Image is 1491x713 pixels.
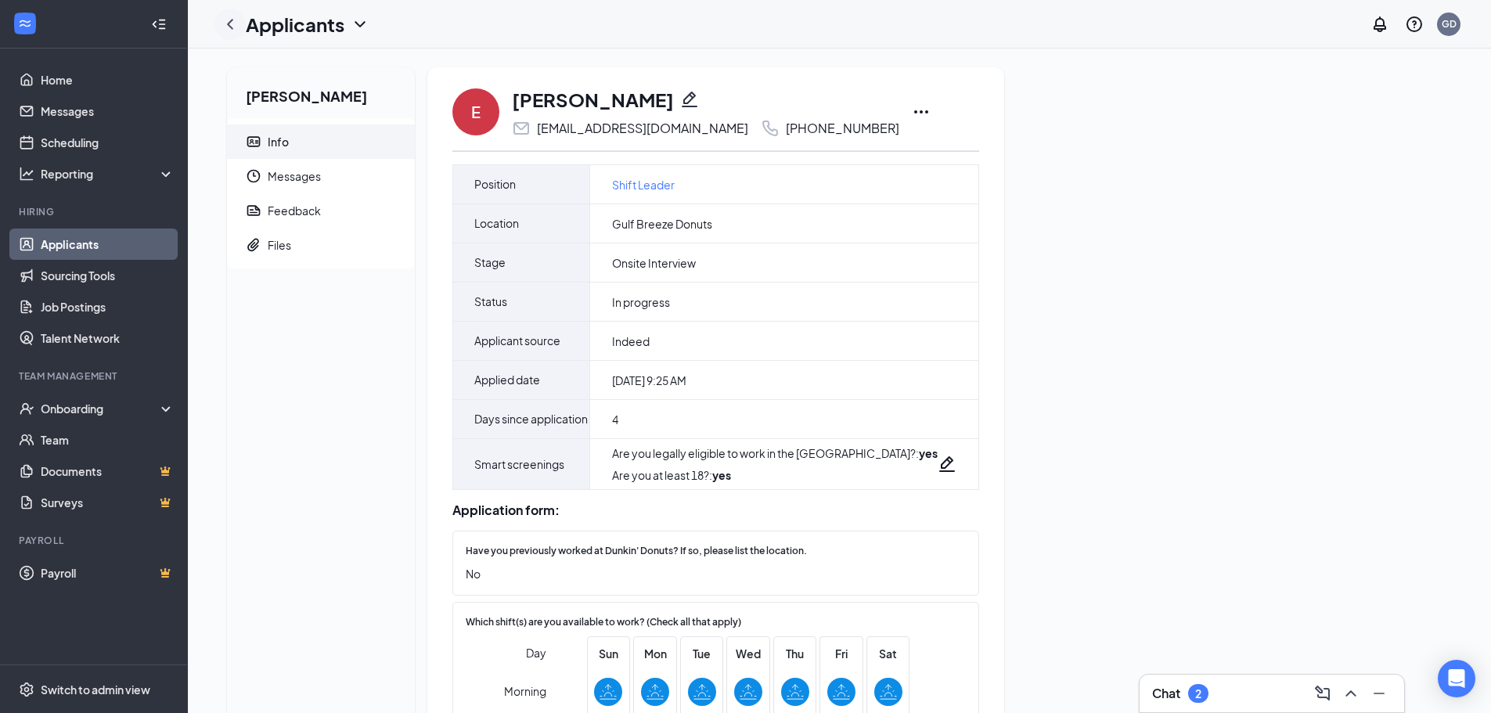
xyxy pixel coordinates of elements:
[41,260,175,291] a: Sourcing Tools
[612,255,696,271] span: Onsite Interview
[1370,15,1389,34] svg: Notifications
[474,445,564,484] span: Smart screenings
[688,645,716,662] span: Tue
[1405,15,1424,34] svg: QuestionInfo
[1152,685,1180,702] h3: Chat
[19,682,34,697] svg: Settings
[221,15,239,34] svg: ChevronLeft
[19,534,171,547] div: Payroll
[19,369,171,383] div: Team Management
[1370,684,1388,703] svg: Minimize
[612,216,712,232] span: Gulf Breeze Donuts
[466,544,807,559] span: Have you previously worked at Dunkin' Donuts? If so, please list the location.
[41,322,175,354] a: Talent Network
[612,294,670,310] span: In progress
[41,456,175,487] a: DocumentsCrown
[1442,17,1457,31] div: GD
[594,645,622,662] span: Sun
[474,400,588,438] span: Days since application
[151,16,167,32] svg: Collapse
[227,124,415,159] a: ContactCardInfo
[227,159,415,193] a: ClockMessages
[351,15,369,34] svg: ChevronDown
[246,203,261,218] svg: Report
[41,229,175,260] a: Applicants
[612,333,650,349] span: Indeed
[612,176,675,193] a: Shift Leader
[474,322,560,360] span: Applicant source
[268,159,402,193] span: Messages
[1367,681,1392,706] button: Minimize
[612,467,938,483] div: Are you at least 18? :
[452,502,979,518] div: Application form:
[268,237,291,253] div: Files
[1313,684,1332,703] svg: ComposeMessage
[474,165,516,203] span: Position
[19,401,34,416] svg: UserCheck
[466,565,950,582] span: No
[246,134,261,149] svg: ContactCard
[786,121,899,136] div: [PHONE_NUMBER]
[919,446,938,460] strong: yes
[246,237,261,253] svg: Paperclip
[938,455,956,474] svg: Pencil
[712,468,731,482] strong: yes
[761,119,780,138] svg: Phone
[781,645,809,662] span: Thu
[641,645,669,662] span: Mon
[227,193,415,228] a: ReportFeedback
[612,412,618,427] span: 4
[474,204,519,243] span: Location
[41,424,175,456] a: Team
[1342,684,1360,703] svg: ChevronUp
[268,203,321,218] div: Feedback
[474,243,506,282] span: Stage
[246,168,261,184] svg: Clock
[41,401,161,416] div: Onboarding
[41,487,175,518] a: SurveysCrown
[1195,687,1201,700] div: 2
[19,166,34,182] svg: Analysis
[1310,681,1335,706] button: ComposeMessage
[227,67,415,118] h2: [PERSON_NAME]
[41,95,175,127] a: Messages
[512,119,531,138] svg: Email
[680,90,699,109] svg: Pencil
[41,291,175,322] a: Job Postings
[41,127,175,158] a: Scheduling
[471,101,481,123] div: E
[41,557,175,589] a: PayrollCrown
[17,16,33,31] svg: WorkstreamLogo
[19,205,171,218] div: Hiring
[474,283,507,321] span: Status
[526,644,546,661] span: Day
[246,11,344,38] h1: Applicants
[41,682,150,697] div: Switch to admin view
[466,615,741,630] span: Which shift(s) are you available to work? (Check all that apply)
[512,86,674,113] h1: [PERSON_NAME]
[874,645,902,662] span: Sat
[612,373,686,388] span: [DATE] 9:25 AM
[41,64,175,95] a: Home
[1438,660,1475,697] div: Open Intercom Messenger
[827,645,855,662] span: Fri
[912,103,931,121] svg: Ellipses
[537,121,748,136] div: [EMAIL_ADDRESS][DOMAIN_NAME]
[227,228,415,262] a: PaperclipFiles
[504,677,546,705] span: Morning
[734,645,762,662] span: Wed
[41,166,175,182] div: Reporting
[612,445,938,461] div: Are you legally eligible to work in the [GEOGRAPHIC_DATA]? :
[1338,681,1363,706] button: ChevronUp
[268,134,289,149] div: Info
[474,361,540,399] span: Applied date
